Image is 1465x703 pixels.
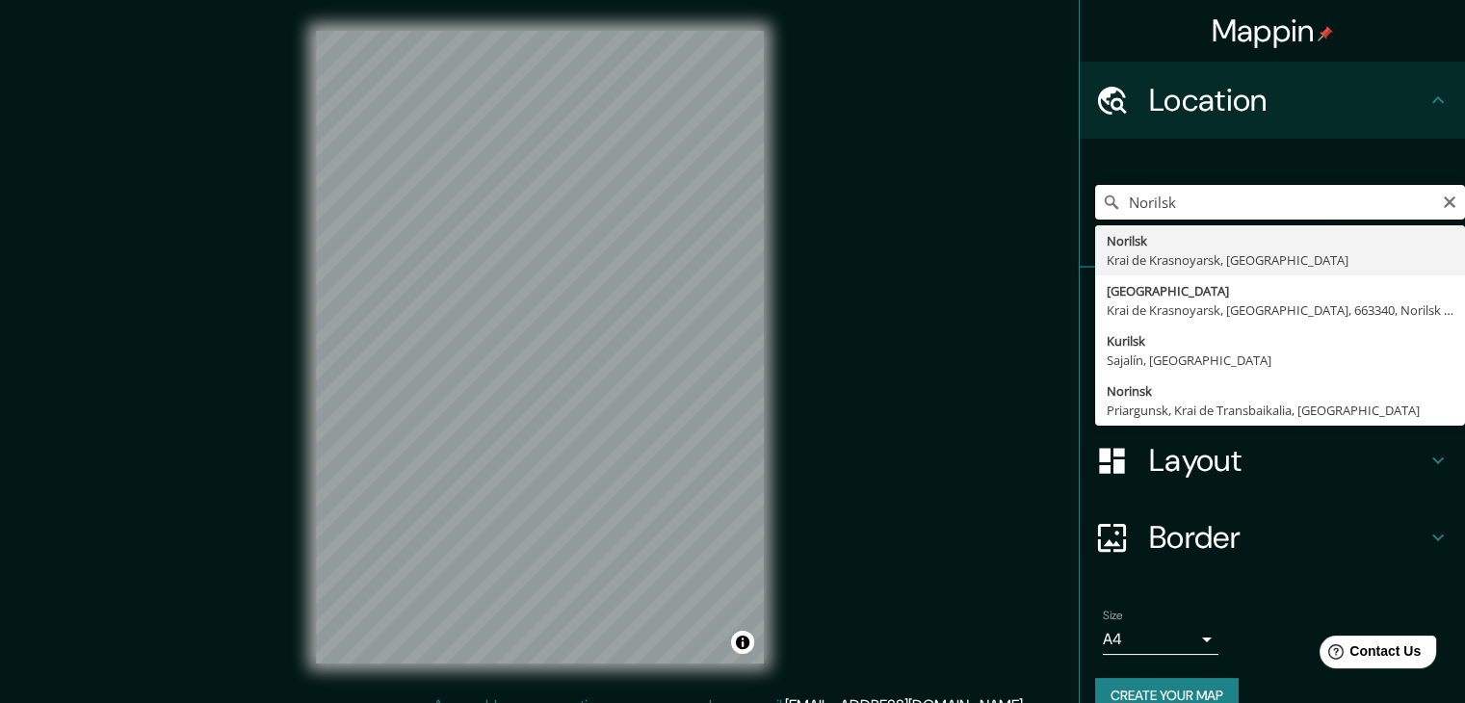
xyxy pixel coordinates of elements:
[1080,268,1465,345] div: Pins
[1107,401,1453,420] div: Priargunsk, Krai de Transbaikalia, [GEOGRAPHIC_DATA]
[1080,499,1465,576] div: Border
[1080,422,1465,499] div: Layout
[1107,300,1453,320] div: Krai de Krasnoyarsk, [GEOGRAPHIC_DATA], 663340, Norilsk - [GEOGRAPHIC_DATA]
[1294,628,1444,682] iframe: Help widget launcher
[1107,250,1453,270] div: Krai de Krasnoyarsk, [GEOGRAPHIC_DATA]
[1149,441,1426,480] h4: Layout
[1442,192,1457,210] button: Clear
[1107,351,1453,370] div: Sajalín, [GEOGRAPHIC_DATA]
[316,31,764,664] canvas: Map
[1107,331,1453,351] div: Kurilsk
[731,631,754,654] button: Toggle attribution
[1107,381,1453,401] div: Norinsk
[1107,281,1453,300] div: [GEOGRAPHIC_DATA]
[1149,518,1426,557] h4: Border
[1080,345,1465,422] div: Style
[1103,624,1218,655] div: A4
[1212,12,1334,50] h4: Mappin
[1080,62,1465,139] div: Location
[1095,185,1465,220] input: Pick your city or area
[1318,26,1333,41] img: pin-icon.png
[1107,231,1453,250] div: Norilsk
[1103,608,1123,624] label: Size
[1149,81,1426,119] h4: Location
